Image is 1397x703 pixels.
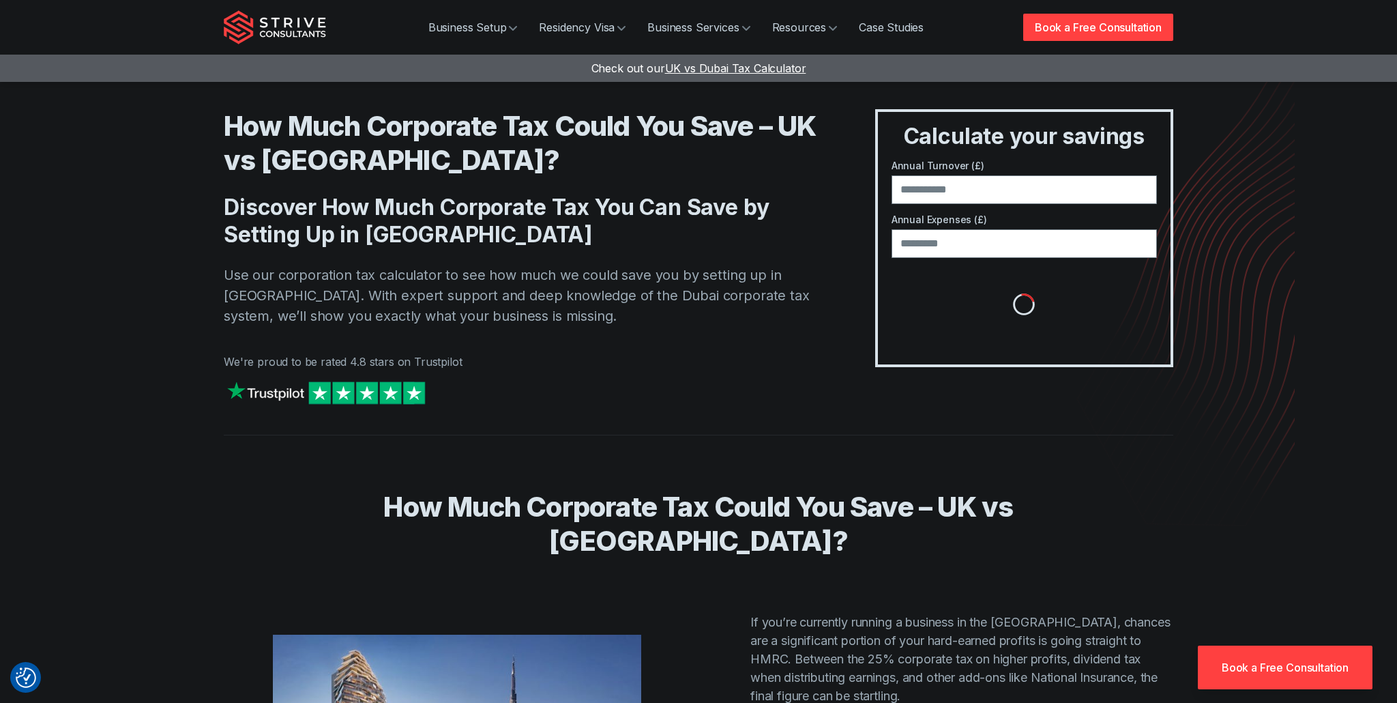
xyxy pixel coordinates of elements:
p: We're proud to be rated 4.8 stars on Trustpilot [224,354,821,370]
a: Residency Visa [528,14,636,41]
img: Revisit consent button [16,668,36,688]
a: Business Services [636,14,761,41]
img: Strive on Trustpilot [224,378,428,407]
span: UK vs Dubai Tax Calculator [665,61,806,75]
a: Book a Free Consultation [1023,14,1173,41]
h1: How Much Corporate Tax Could You Save – UK vs [GEOGRAPHIC_DATA]? [224,109,821,177]
img: Strive Consultants [224,10,326,44]
label: Annual Expenses (£) [892,212,1157,227]
p: Use our corporation tax calculator to see how much we could save you by setting up in [GEOGRAPHIC... [224,265,821,326]
h2: How Much Corporate Tax Could You Save – UK vs [GEOGRAPHIC_DATA]? [262,490,1135,558]
h3: Calculate your savings [883,123,1165,150]
h2: Discover How Much Corporate Tax You Can Save by Setting Up in [GEOGRAPHIC_DATA] [224,194,821,248]
a: Book a Free Consultation [1198,646,1372,689]
a: Case Studies [848,14,935,41]
button: Consent Preferences [16,668,36,688]
a: Business Setup [417,14,529,41]
label: Annual Turnover (£) [892,158,1157,173]
a: Check out ourUK vs Dubai Tax Calculator [591,61,806,75]
a: Resources [761,14,849,41]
